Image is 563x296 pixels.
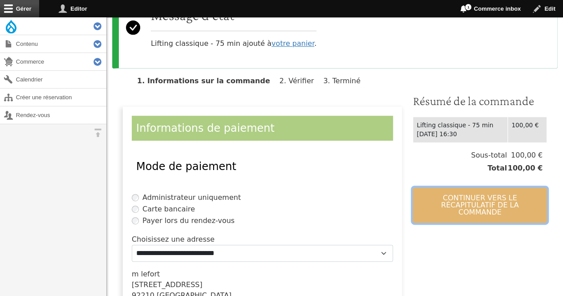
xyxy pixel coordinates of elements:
label: Choisissez une adresse [132,234,215,245]
div: Lifting classique - 75 min [417,121,504,130]
h3: Résumé de la commande [413,93,547,109]
span: [STREET_ADDRESS] [132,280,203,289]
label: Carte bancaire [142,204,195,215]
td: 100,00 € [508,117,547,142]
time: [DATE] 16:30 [417,130,457,138]
span: Sous-total [471,150,507,161]
a: votre panier [271,39,314,48]
span: 100,00 € [507,163,543,174]
span: 1 [465,4,472,11]
button: Orientation horizontale [89,124,106,142]
li: Vérifier [279,77,321,85]
div: Lifting classique - 75 min ajouté à . [151,7,316,49]
span: m [132,270,139,278]
li: Informations sur la commande [137,77,277,85]
button: Continuer vers le récapitulatif de la commande [413,187,547,223]
li: Terminé [323,77,368,85]
span: 100,00 € [507,150,543,161]
span: Mode de paiement [136,160,236,173]
span: lefort [141,270,160,278]
span: Informations de paiement [136,122,275,134]
span: Total [487,163,507,174]
label: Payer lors du rendez-vous [142,215,235,226]
label: Administrateur uniquement [142,192,241,203]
